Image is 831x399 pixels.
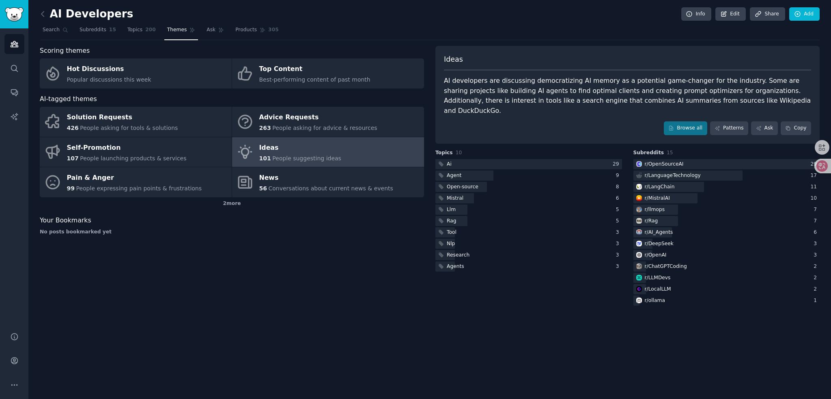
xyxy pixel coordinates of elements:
a: Themes [164,24,198,40]
div: 2 [814,274,820,282]
a: Ai29 [435,159,622,169]
div: 3 [814,252,820,259]
span: Conversations about current news & events [268,185,393,192]
a: llmopsr/llmops7 [633,205,820,215]
div: r/ ChatGPTCoding [645,263,687,270]
div: 8 [616,183,622,191]
a: Mistral6 [435,193,622,203]
div: Self-Promotion [67,141,187,154]
div: Research [447,252,469,259]
div: Advice Requests [259,111,377,124]
span: Ideas [444,54,463,65]
img: LocalLLM [636,286,642,292]
div: 9 [616,172,622,179]
div: 17 [810,172,820,179]
span: Topics [127,26,142,34]
div: 5 [616,218,622,225]
span: 305 [268,26,279,34]
a: Tool3 [435,227,622,237]
div: 3 [616,263,622,270]
div: 29 [613,161,622,168]
span: 56 [259,185,267,192]
div: r/ llmops [645,206,665,214]
img: ChatGPTCoding [636,263,642,269]
a: MistralAIr/MistralAI10 [633,193,820,203]
span: 101 [259,155,271,162]
a: Ideas101People suggesting ideas [232,137,424,167]
span: 15 [667,150,673,155]
a: DeepSeekr/DeepSeek3 [633,239,820,249]
span: 426 [67,125,79,131]
a: Top ContentBest-performing content of past month [232,58,424,88]
a: Pain & Anger99People expressing pain points & frustrations [40,167,232,197]
div: 2 [814,286,820,293]
div: 11 [810,183,820,191]
button: Copy [781,121,811,135]
a: Edit [715,7,746,21]
div: Top Content [259,63,370,76]
a: Ragr/Rag7 [633,216,820,226]
span: People suggesting ideas [272,155,341,162]
span: 10 [456,150,462,155]
img: AI_Agents [636,229,642,235]
div: r/ AI_Agents [645,229,673,236]
a: OpenAIr/OpenAI3 [633,250,820,260]
span: Topics [435,149,453,157]
div: 6 [814,229,820,236]
a: Self-Promotion107People launching products & services [40,137,232,167]
span: 107 [67,155,79,162]
span: Themes [167,26,187,34]
div: Hot Discussions [67,63,151,76]
span: 263 [259,125,271,131]
div: AI developers are discussing democratizing AI memory as a potential game-changer for the industry... [444,76,811,116]
a: ChatGPTCodingr/ChatGPTCoding2 [633,261,820,272]
div: 3 [616,252,622,259]
span: Subreddits [80,26,106,34]
div: r/ OpenSourceAI [645,161,684,168]
a: Topics200 [125,24,159,40]
span: Popular discussions this week [67,76,151,83]
a: Research3 [435,250,622,260]
div: r/ LLMDevs [645,274,671,282]
img: MistralAI [636,195,642,201]
span: People expressing pain points & frustrations [76,185,202,192]
div: r/ ollama [645,297,665,304]
div: News [259,172,393,185]
a: Subreddits15 [77,24,119,40]
a: LangChainr/LangChain11 [633,182,820,192]
h2: AI Developers [40,8,133,21]
div: 2 [814,263,820,270]
span: Subreddits [633,149,664,157]
span: Search [43,26,60,34]
a: LLMDevsr/LLMDevs2 [633,273,820,283]
a: Nlp3 [435,239,622,249]
img: LangChain [636,184,642,190]
span: People launching products & services [80,155,186,162]
a: Agents3 [435,261,622,272]
span: People asking for tools & solutions [80,125,178,131]
div: Pain & Anger [67,172,202,185]
a: Share [750,7,785,21]
span: 15 [109,26,116,34]
div: Open-source [447,183,478,191]
img: OpenAI [636,252,642,258]
div: r/ LangChain [645,183,675,191]
div: Agents [447,263,464,270]
div: Llm [447,206,456,214]
div: r/ DeepSeek [645,240,674,248]
a: Open-source8 [435,182,622,192]
a: Browse all [664,121,707,135]
a: Search [40,24,71,40]
a: AI_Agentsr/AI_Agents6 [633,227,820,237]
a: Solution Requests426People asking for tools & solutions [40,107,232,137]
span: Ask [207,26,215,34]
div: 1 [814,297,820,304]
a: Llm5 [435,205,622,215]
div: r/ LanguageTechnology [645,172,701,179]
img: OpenSourceAI [636,161,642,167]
span: 99 [67,185,75,192]
a: Rag5 [435,216,622,226]
div: 5 [616,206,622,214]
div: r/ OpenAI [645,252,667,259]
a: LocalLLMr/LocalLLM2 [633,284,820,294]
